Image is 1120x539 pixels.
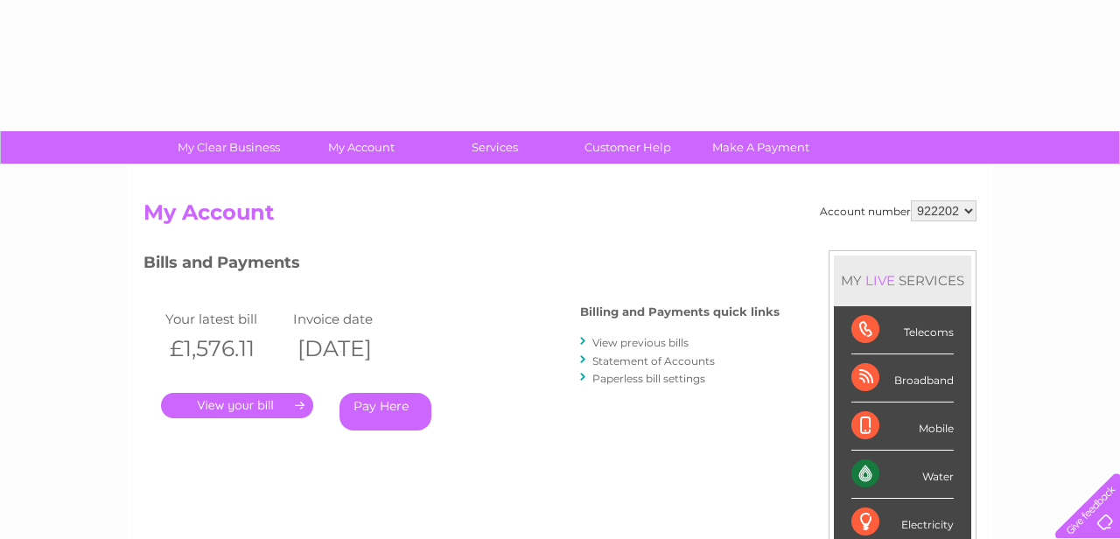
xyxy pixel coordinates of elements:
[851,451,954,499] div: Water
[580,305,780,318] h4: Billing and Payments quick links
[161,393,313,418] a: .
[423,131,567,164] a: Services
[161,307,289,331] td: Your latest bill
[289,331,416,367] th: [DATE]
[143,250,780,281] h3: Bills and Payments
[339,393,431,430] a: Pay Here
[851,402,954,451] div: Mobile
[157,131,301,164] a: My Clear Business
[862,272,899,289] div: LIVE
[161,331,289,367] th: £1,576.11
[556,131,700,164] a: Customer Help
[851,306,954,354] div: Telecoms
[592,372,705,385] a: Paperless bill settings
[834,255,971,305] div: MY SERVICES
[289,307,416,331] td: Invoice date
[592,354,715,367] a: Statement of Accounts
[851,354,954,402] div: Broadband
[689,131,833,164] a: Make A Payment
[820,200,976,221] div: Account number
[290,131,434,164] a: My Account
[143,200,976,234] h2: My Account
[592,336,689,349] a: View previous bills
